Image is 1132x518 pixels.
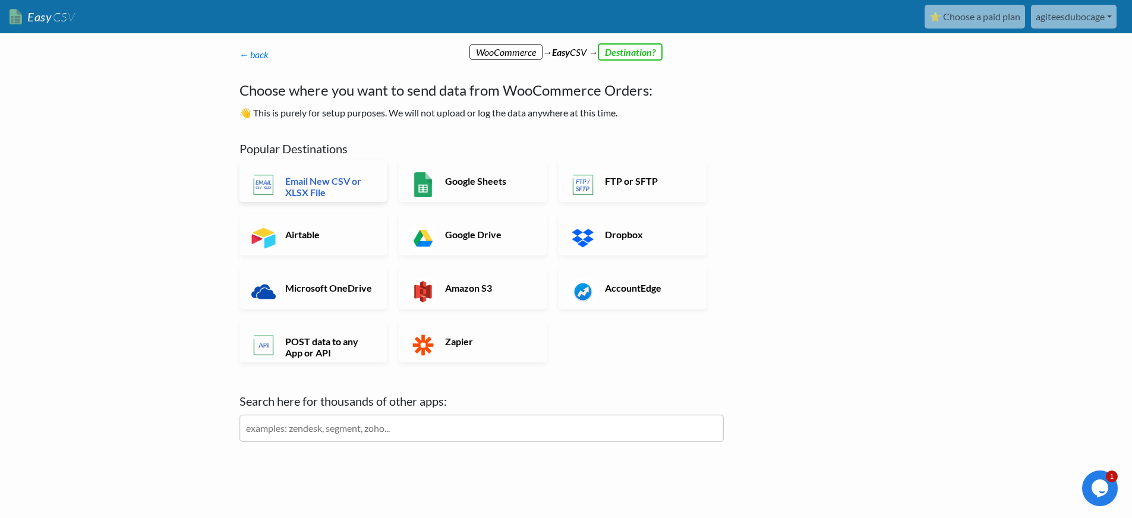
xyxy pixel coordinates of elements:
[399,160,547,202] a: Google Sheets
[925,5,1025,29] a: ⭐ Choose a paid plan
[282,282,376,293] h6: Microsoft OneDrive
[251,279,276,304] img: Microsoft OneDrive App & API
[399,214,547,255] a: Google Drive
[239,415,724,442] input: examples: zendesk, segment, zoho...
[239,106,724,120] p: 👋 This is purely for setup purposes. We will not upload or log the data anywhere at this time.
[559,214,707,255] a: Dropbox
[282,175,376,198] h6: Email New CSV or XLSX File
[282,336,376,358] h6: POST data to any App or API
[602,282,695,293] h6: AccountEdge
[282,229,376,240] h6: Airtable
[442,175,535,187] h6: Google Sheets
[52,10,75,24] span: CSV
[602,175,695,187] h6: FTP or SFTP
[399,267,547,309] a: Amazon S3
[411,172,436,197] img: Google Sheets App & API
[442,229,535,240] h6: Google Drive
[570,226,595,251] img: Dropbox App & API
[10,5,75,29] a: EasyCSV
[239,141,724,156] h5: Popular Destinations
[602,229,695,240] h6: Dropbox
[239,49,269,60] a: ← back
[559,267,707,309] a: AccountEdge
[239,160,387,202] a: Email New CSV or XLSX File
[570,279,595,304] img: AccountEdge App & API
[251,226,276,251] img: Airtable App & API
[239,80,724,101] h4: Choose where you want to send data from WooCommerce Orders:
[239,321,387,362] a: POST data to any App or API
[411,333,436,358] img: Zapier App & API
[442,282,535,293] h6: Amazon S3
[411,279,436,304] img: Amazon S3 App & API
[442,336,535,347] h6: Zapier
[411,226,436,251] img: Google Drive App & API
[239,392,724,410] label: Search here for thousands of other apps:
[570,172,595,197] img: FTP or SFTP App & API
[251,172,276,197] img: Email New CSV or XLSX File App & API
[559,160,707,202] a: FTP or SFTP
[1082,470,1120,506] iframe: chat widget
[251,333,276,358] img: POST data to any App or API App & API
[228,33,905,59] div: → CSV →
[239,214,387,255] a: Airtable
[1031,5,1117,29] a: agiteesdubocage
[399,321,547,362] a: Zapier
[239,267,387,309] a: Microsoft OneDrive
